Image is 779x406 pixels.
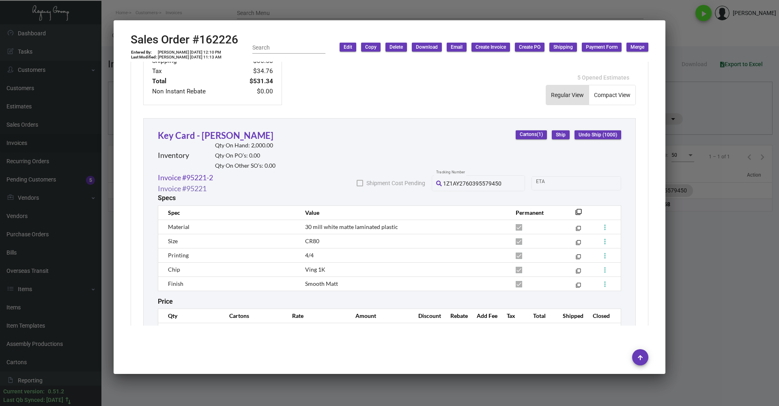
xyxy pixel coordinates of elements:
[215,162,275,169] h2: Qty On Other SO’s: 0.00
[442,309,469,323] th: Rebate
[536,180,561,186] input: Start date
[158,194,176,202] h2: Specs
[451,44,463,51] span: Email
[305,223,398,230] span: 30 mill white matte laminated plastic
[361,43,381,52] button: Copy
[389,44,403,51] span: Delete
[469,309,499,323] th: Add Fee
[236,76,273,86] td: $531.34
[168,223,189,230] span: Material
[568,180,607,186] input: End date
[158,130,273,141] a: Key Card - [PERSON_NAME]
[236,66,273,76] td: $34.76
[385,43,407,52] button: Delete
[626,43,648,52] button: Merge
[525,309,555,323] th: Total
[585,309,621,323] th: Closed
[546,85,589,105] button: Regular View
[152,66,236,76] td: Tax
[579,132,617,138] span: Undo Ship (1000)
[365,44,377,51] span: Copy
[305,280,338,287] span: Smooth Matt
[519,44,540,51] span: Create PO
[48,387,64,396] div: 0.51.2
[168,252,189,259] span: Printing
[152,86,236,97] td: Non Instant Rebate
[297,205,508,220] th: Value
[158,151,189,160] h2: Inventory
[158,172,213,183] a: Invoice #95221-2
[515,43,544,52] button: Create PO
[168,266,180,273] span: Chip
[157,55,222,60] td: [PERSON_NAME] [DATE] 11:13 AM
[410,309,442,323] th: Discount
[366,178,425,188] span: Shipment Cost Pending
[577,74,629,81] span: 5 Opened Estimates
[589,85,635,105] button: Compact View
[508,205,563,220] th: Permanent
[552,130,570,139] button: Ship
[215,152,275,159] h2: Qty On PO’s: 0.00
[520,131,543,138] span: Cartons
[305,252,314,259] span: 4/4
[215,142,275,149] h2: Qty On Hand: 2,000.00
[3,396,63,404] div: Last Qb Synced: [DATE]
[305,266,325,273] span: Ving 1K
[347,309,410,323] th: Amount
[576,284,581,289] mat-icon: filter_none
[576,227,581,233] mat-icon: filter_none
[157,50,222,55] td: [PERSON_NAME] [DATE] 12:10 PM
[158,298,173,305] h2: Price
[3,387,45,396] div: Current version:
[131,33,238,47] h2: Sales Order #162226
[152,76,236,86] td: Total
[471,43,510,52] button: Create Invoice
[575,211,582,218] mat-icon: filter_none
[447,43,467,52] button: Email
[571,70,636,85] button: 5 Opened Estimates
[305,238,319,244] span: CR80
[576,270,581,275] mat-icon: filter_none
[499,309,525,323] th: Tax
[576,256,581,261] mat-icon: filter_none
[168,280,183,287] span: Finish
[575,130,621,139] button: Undo Ship (1000)
[221,309,284,323] th: Cartons
[284,309,347,323] th: Rate
[412,43,442,52] button: Download
[476,44,506,51] span: Create Invoice
[443,180,501,187] span: 1Z1AY2760395579450
[340,43,356,52] button: Edit
[131,50,157,55] td: Entered By:
[158,309,221,323] th: Qty
[556,132,566,138] span: Ship
[516,130,547,139] button: Cartons(1)
[158,205,297,220] th: Spec
[168,238,178,244] span: Size
[582,43,622,52] button: Payment Form
[576,242,581,247] mat-icon: filter_none
[131,55,157,60] td: Last Modified:
[553,44,573,51] span: Shipping
[537,132,543,138] span: (1)
[586,44,618,51] span: Payment Form
[236,86,273,97] td: $0.00
[158,183,207,194] a: Invoice #95221
[416,44,438,51] span: Download
[549,43,577,52] button: Shipping
[631,44,644,51] span: Merge
[555,309,585,323] th: Shipped
[344,44,352,51] span: Edit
